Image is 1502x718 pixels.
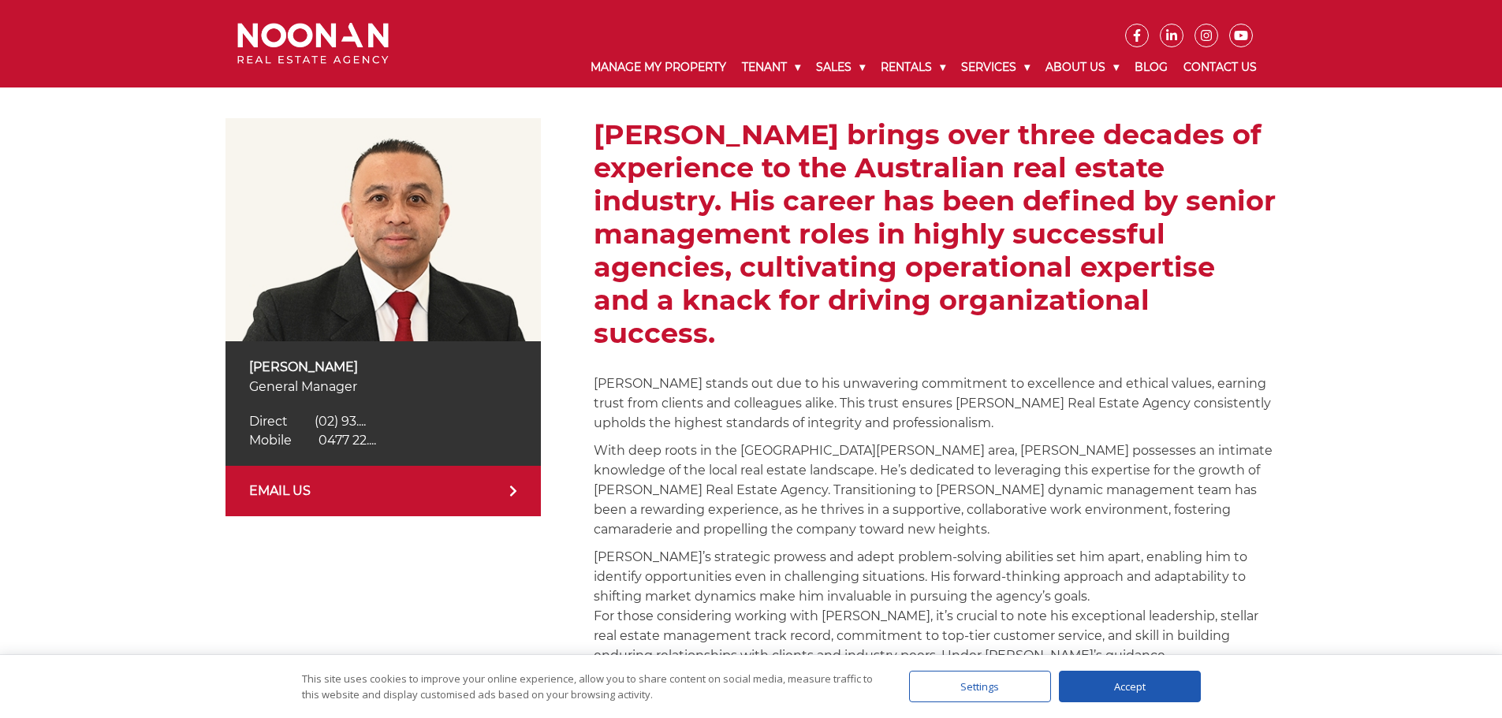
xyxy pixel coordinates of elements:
[953,47,1038,87] a: Services
[594,547,1277,705] p: [PERSON_NAME]’s strategic prowess and adept problem-solving abilities set him apart, enabling him...
[249,433,376,448] a: Click to reveal phone number
[319,433,376,448] span: 0477 22....
[1176,47,1265,87] a: Contact Us
[249,414,288,429] span: Direct
[249,357,517,377] p: [PERSON_NAME]
[225,466,541,516] a: EMAIL US
[873,47,953,87] a: Rentals
[594,374,1277,433] p: [PERSON_NAME] stands out due to his unwavering commitment to excellence and ethical values, earni...
[1127,47,1176,87] a: Blog
[249,377,517,396] p: General Manager
[225,118,541,341] img: Martin Reyes
[909,671,1051,702] div: Settings
[1059,671,1201,702] div: Accept
[237,23,389,65] img: Noonan Real Estate Agency
[808,47,873,87] a: Sales
[302,671,878,702] div: This site uses cookies to improve your online experience, allow you to share content on social me...
[583,47,734,87] a: Manage My Property
[734,47,808,87] a: Tenant
[1038,47,1127,87] a: About Us
[315,414,366,429] span: (02) 93....
[594,118,1277,350] h2: [PERSON_NAME] brings over three decades of experience to the Australian real estate industry. His...
[594,441,1277,539] p: With deep roots in the [GEOGRAPHIC_DATA][PERSON_NAME] area, [PERSON_NAME] possesses an intimate k...
[249,433,292,448] span: Mobile
[249,414,366,429] a: Click to reveal phone number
